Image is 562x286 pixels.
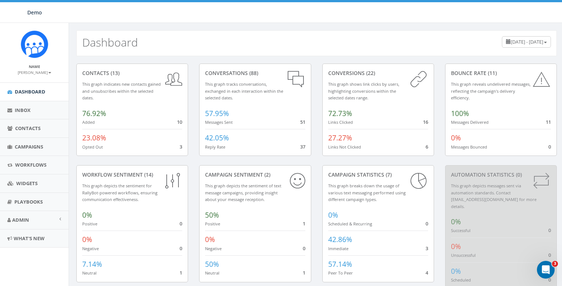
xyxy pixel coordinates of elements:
span: Widgets [16,180,38,187]
span: Admin [12,217,29,223]
span: 0 [180,245,182,252]
span: 6 [426,143,428,150]
span: 23.08% [82,133,106,143]
span: (7) [384,171,392,178]
span: 16 [423,119,428,125]
span: 3 [426,245,428,252]
span: 0 [548,276,551,283]
span: (0) [514,171,522,178]
span: (88) [248,69,258,76]
div: Campaign Sentiment [205,171,305,178]
span: Demo [27,9,42,16]
small: Scheduled & Recurring [328,221,372,227]
span: 7.14% [82,259,102,269]
a: [PERSON_NAME] [18,69,51,75]
span: Contacts [15,125,41,132]
small: [PERSON_NAME] [18,70,51,75]
span: 57.14% [328,259,352,269]
span: 57.95% [205,109,229,118]
span: 1 [303,269,305,276]
span: 11 [546,119,551,125]
small: Unsuccessful [451,252,476,258]
small: This graph indicates new contacts gained and unsubscribes within the selected dates. [82,81,161,101]
span: 76.92% [82,109,106,118]
span: 0% [328,210,338,220]
small: Neutral [205,270,219,276]
span: (11) [486,69,497,76]
span: Campaigns [15,143,43,150]
span: 42.05% [205,133,229,143]
span: What's New [14,235,45,242]
small: Negative [205,246,222,251]
span: (2) [263,171,270,178]
span: 0 [180,220,182,227]
small: This graph depicts the sentiment of text message campaigns, providing insight about your message ... [205,183,281,202]
div: conversations [205,69,305,77]
span: (14) [143,171,153,178]
span: 37 [300,143,305,150]
small: This graph depicts the sentiment for RallyBot-powered workflows, ensuring communication effective... [82,183,157,202]
span: (22) [365,69,375,76]
span: [DATE] - [DATE] [511,38,543,45]
small: Added [82,119,95,125]
span: 3 [552,261,558,267]
span: 50% [205,259,219,269]
span: 1 [180,269,182,276]
small: Opted Out [82,144,103,150]
span: 0% [451,133,461,143]
small: Neutral [82,270,97,276]
span: 1 [303,220,305,227]
div: conversions [328,69,428,77]
small: This graph breaks down the usage of various text messaging performed using different campaign types. [328,183,406,202]
small: This graph reveals undelivered messages, reflecting the campaign's delivery efficiency. [451,81,531,101]
span: 4 [426,269,428,276]
small: Successful [451,228,471,233]
span: 0% [205,235,215,244]
small: Messages Sent [205,119,233,125]
small: Immediate [328,246,348,251]
small: This graph shows link clicks by users, highlighting conversions within the selected dates range. [328,81,399,101]
small: Scheduled [451,277,471,283]
span: (13) [109,69,119,76]
img: Icon_1.png [21,30,48,58]
small: Links Clicked [328,119,353,125]
small: Positive [205,221,220,227]
small: Links Not Clicked [328,144,361,150]
small: Peer To Peer [328,270,353,276]
span: 0% [451,266,461,276]
div: contacts [82,69,182,77]
small: This graph depicts messages sent via automation standards. Contact [EMAIL_ADDRESS][DOMAIN_NAME] f... [451,183,537,209]
span: 27.27% [328,133,352,143]
span: 100% [451,109,469,118]
small: Positive [82,221,97,227]
div: Campaign Statistics [328,171,428,178]
span: Playbooks [14,198,43,205]
span: 42.86% [328,235,352,244]
small: Reply Rate [205,144,225,150]
span: 0% [451,242,461,251]
small: Messages Delivered [451,119,489,125]
div: Workflow Sentiment [82,171,182,178]
div: Bounce Rate [451,69,551,77]
div: Automation Statistics [451,171,551,178]
iframe: Intercom live chat [537,261,555,279]
small: Name [29,64,40,69]
span: Inbox [15,107,31,113]
span: 51 [300,119,305,125]
span: 72.73% [328,109,352,118]
small: This graph tracks conversations, exchanged in each interaction within the selected dates. [205,81,283,101]
span: Dashboard [15,88,45,95]
span: 0 [548,143,551,150]
span: 0 [548,227,551,234]
span: 50% [205,210,219,220]
small: Negative [82,246,99,251]
small: Messages Bounced [451,144,487,150]
span: 3 [180,143,182,150]
h2: Dashboard [82,36,138,48]
span: 0% [451,217,461,227]
span: 10 [177,119,182,125]
span: 0% [82,210,92,220]
span: 0 [548,252,551,258]
span: 0 [303,245,305,252]
span: 0 [426,220,428,227]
